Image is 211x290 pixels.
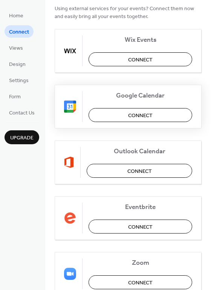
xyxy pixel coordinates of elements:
button: Connect [89,220,192,234]
span: Connect [127,167,152,175]
button: Connect [89,275,192,289]
span: Outlook Calendar [87,147,192,155]
span: Using external services for your events? Connect them now and easily bring all your events together. [55,5,202,20]
button: Connect [89,52,192,66]
span: Form [9,93,21,101]
a: Settings [5,74,33,86]
a: Home [5,9,28,21]
span: Eventbrite [89,203,192,211]
span: Wix Events [89,36,192,44]
a: Views [5,41,28,54]
img: zoom [64,268,76,280]
span: Home [9,12,23,20]
span: Settings [9,77,29,85]
button: Upgrade [5,130,39,144]
span: Connect [128,111,153,119]
img: eventbrite [64,212,76,224]
a: Form [5,90,25,102]
img: wix [64,45,76,57]
a: Connect [5,25,34,38]
img: outlook [64,156,74,168]
span: Connect [128,223,153,231]
span: Connect [9,28,29,36]
a: Design [5,58,30,70]
span: Connect [128,279,153,287]
span: Connect [128,56,153,64]
span: Design [9,61,26,69]
span: Zoom [89,259,192,267]
span: Contact Us [9,109,35,117]
img: google [64,101,76,113]
button: Connect [89,108,192,122]
span: Google Calendar [89,92,192,99]
button: Connect [87,164,192,178]
span: Upgrade [10,134,34,142]
span: Views [9,44,23,52]
a: Contact Us [5,106,39,119]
